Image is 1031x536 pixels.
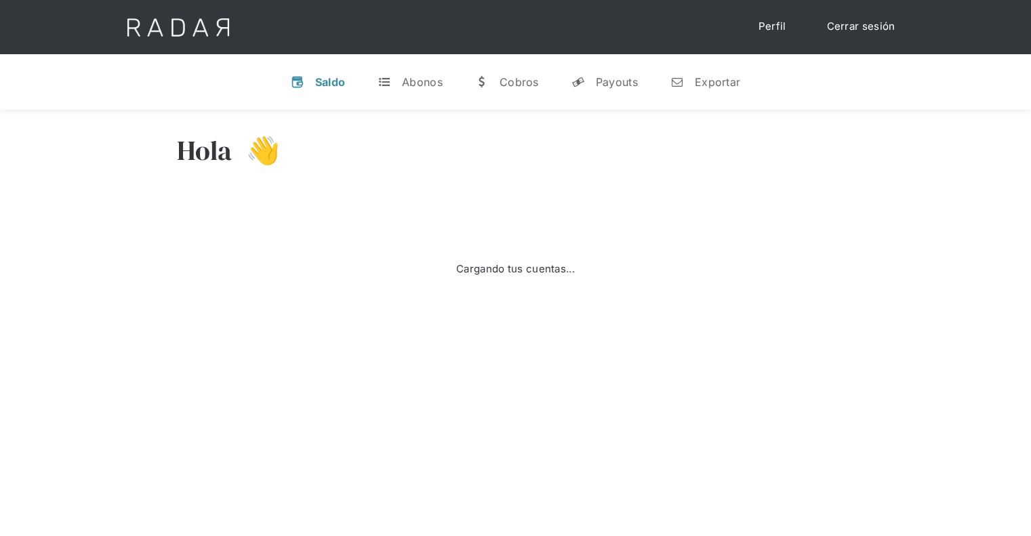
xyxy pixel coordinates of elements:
div: Payouts [596,75,638,89]
div: Cargando tus cuentas... [456,262,575,277]
div: Saldo [315,75,346,89]
h3: 👋 [233,133,280,167]
div: Abonos [402,75,443,89]
div: n [670,75,684,89]
a: Cerrar sesión [813,14,909,40]
h3: Hola [177,133,233,167]
div: Cobros [500,75,539,89]
div: t [378,75,391,89]
div: Exportar [695,75,740,89]
div: w [475,75,489,89]
a: Perfil [745,14,800,40]
div: y [571,75,585,89]
div: v [291,75,304,89]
